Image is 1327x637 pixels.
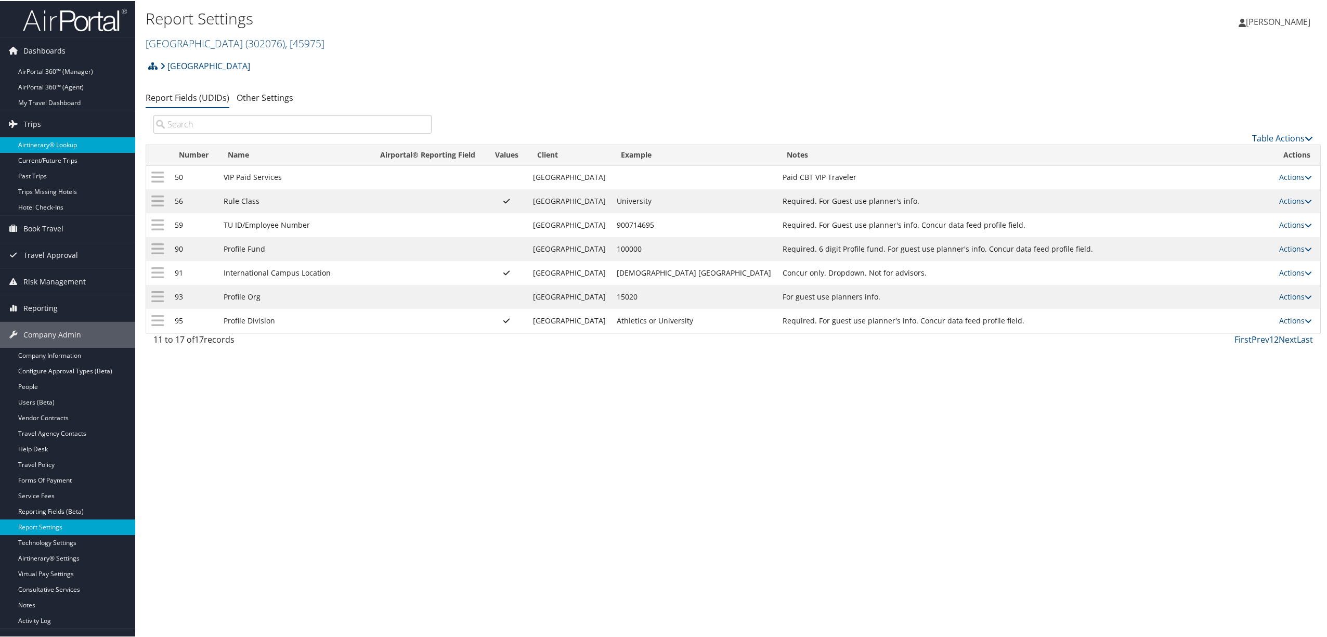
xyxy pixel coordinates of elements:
[1279,171,1312,181] a: Actions
[170,284,218,308] td: 93
[1279,267,1312,277] a: Actions
[170,188,218,212] td: 56
[146,91,229,102] a: Report Fields (UDIDs)
[170,260,218,284] td: 91
[218,260,371,284] td: International Campus Location
[777,236,1274,260] td: Required. 6 digit Profile fund. For guest use planner's info. Concur data feed profile field.
[1279,333,1297,344] a: Next
[218,188,371,212] td: Rule Class
[371,144,485,164] th: Airportal&reg; Reporting Field
[23,215,63,241] span: Book Travel
[23,268,86,294] span: Risk Management
[612,260,777,284] td: [DEMOGRAPHIC_DATA] [GEOGRAPHIC_DATA]
[1234,333,1252,344] a: First
[1279,195,1312,205] a: Actions
[237,91,293,102] a: Other Settings
[1279,219,1312,229] a: Actions
[1252,132,1313,143] a: Table Actions
[777,308,1274,332] td: Required. For guest use planner's info. Concur data feed profile field.
[612,284,777,308] td: 15020
[1239,5,1321,36] a: [PERSON_NAME]
[528,144,612,164] th: Client
[23,37,66,63] span: Dashboards
[777,260,1274,284] td: Concur only. Dropdown. Not for advisors.
[528,308,612,332] td: [GEOGRAPHIC_DATA]
[285,35,324,49] span: , [ 45975 ]
[528,284,612,308] td: [GEOGRAPHIC_DATA]
[777,144,1274,164] th: Notes
[777,284,1274,308] td: For guest use planners info.
[777,164,1274,188] td: Paid CBT VIP Traveler
[218,212,371,236] td: TU ID/Employee Number
[485,144,528,164] th: Values
[612,236,777,260] td: 100000
[528,236,612,260] td: [GEOGRAPHIC_DATA]
[1279,291,1312,301] a: Actions
[612,308,777,332] td: Athletics or University
[1274,333,1279,344] a: 2
[612,188,777,212] td: University
[218,236,371,260] td: Profile Fund
[218,308,371,332] td: Profile Division
[528,260,612,284] td: [GEOGRAPHIC_DATA]
[1279,315,1312,324] a: Actions
[160,55,250,75] a: [GEOGRAPHIC_DATA]
[218,284,371,308] td: Profile Org
[170,236,218,260] td: 90
[1297,333,1313,344] a: Last
[23,294,58,320] span: Reporting
[146,35,324,49] a: [GEOGRAPHIC_DATA]
[146,144,170,164] th: : activate to sort column descending
[170,144,218,164] th: Number
[777,212,1274,236] td: Required. For Guest use planner's info. Concur data feed profile field.
[245,35,285,49] span: ( 302076 )
[153,332,432,350] div: 11 to 17 of records
[23,7,127,31] img: airportal-logo.png
[23,321,81,347] span: Company Admin
[153,114,432,133] input: Search
[777,188,1274,212] td: Required. For Guest use planner's info.
[528,164,612,188] td: [GEOGRAPHIC_DATA]
[23,241,78,267] span: Travel Approval
[1246,15,1310,27] span: [PERSON_NAME]
[194,333,204,344] span: 17
[170,164,218,188] td: 50
[1274,144,1320,164] th: Actions
[1279,243,1312,253] a: Actions
[1269,333,1274,344] a: 1
[612,212,777,236] td: 900714695
[170,212,218,236] td: 59
[1252,333,1269,344] a: Prev
[218,144,371,164] th: Name
[170,308,218,332] td: 95
[528,188,612,212] td: [GEOGRAPHIC_DATA]
[528,212,612,236] td: [GEOGRAPHIC_DATA]
[218,164,371,188] td: VIP Paid Services
[146,7,929,29] h1: Report Settings
[23,110,41,136] span: Trips
[612,144,777,164] th: Example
